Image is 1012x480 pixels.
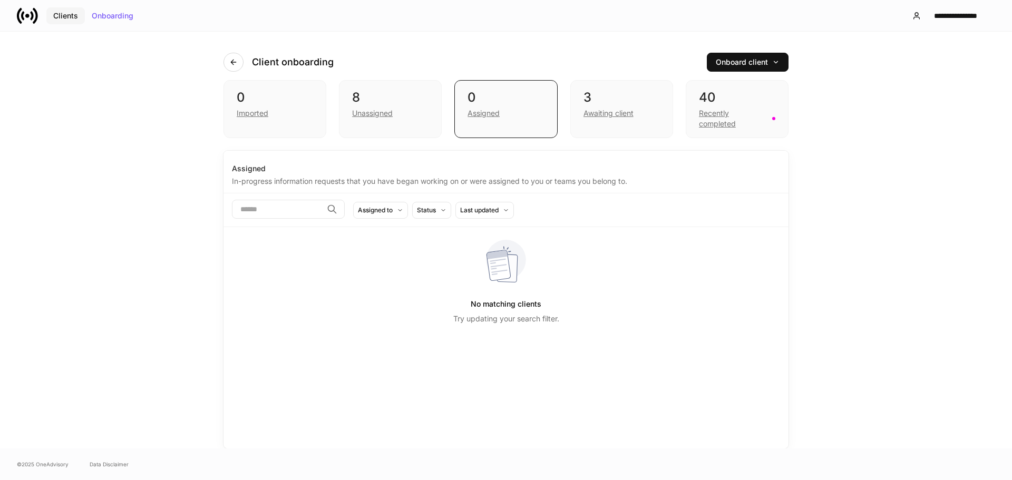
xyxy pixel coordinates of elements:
[454,80,557,138] div: 0Assigned
[237,89,313,106] div: 0
[699,108,766,129] div: Recently completed
[460,205,499,215] div: Last updated
[583,89,660,106] div: 3
[252,56,334,68] h4: Client onboarding
[716,58,780,66] div: Onboard client
[232,174,780,187] div: In-progress information requests that you have began working on or were assigned to you or teams ...
[417,205,436,215] div: Status
[53,12,78,19] div: Clients
[352,108,393,119] div: Unassigned
[92,12,133,19] div: Onboarding
[583,108,634,119] div: Awaiting client
[17,460,69,468] span: © 2025 OneAdvisory
[471,295,541,314] h5: No matching clients
[699,89,775,106] div: 40
[339,80,442,138] div: 8Unassigned
[570,80,673,138] div: 3Awaiting client
[468,89,544,106] div: 0
[46,7,85,24] button: Clients
[453,314,559,324] p: Try updating your search filter.
[352,89,429,106] div: 8
[232,163,780,174] div: Assigned
[412,202,451,219] button: Status
[223,80,326,138] div: 0Imported
[707,53,789,72] button: Onboard client
[85,7,140,24] button: Onboarding
[686,80,789,138] div: 40Recently completed
[90,460,129,468] a: Data Disclaimer
[237,108,268,119] div: Imported
[468,108,500,119] div: Assigned
[353,202,408,219] button: Assigned to
[455,202,514,219] button: Last updated
[358,205,393,215] div: Assigned to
